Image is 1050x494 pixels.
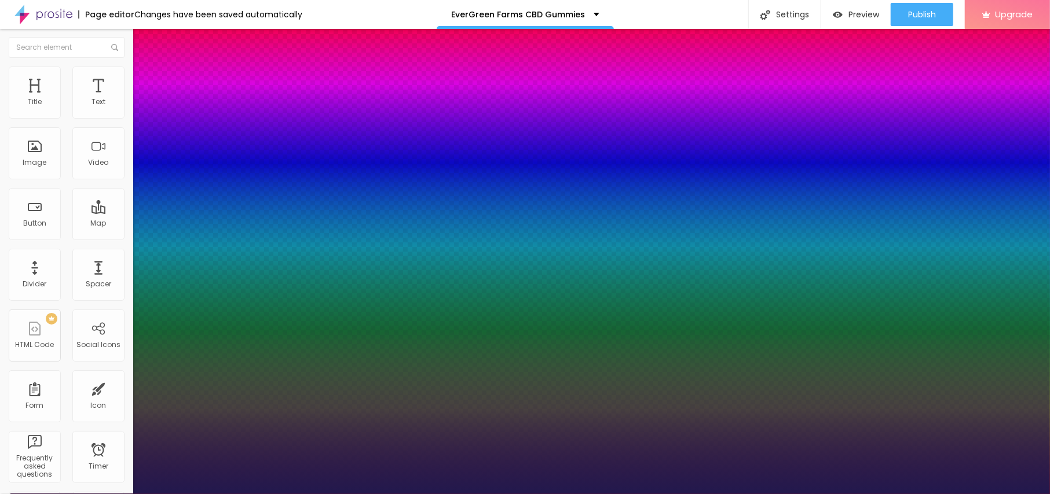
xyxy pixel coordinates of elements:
[89,462,108,470] div: Timer
[821,3,891,26] button: Preview
[908,10,936,19] span: Publish
[760,10,770,20] img: Icone
[23,158,47,167] div: Image
[16,341,54,349] div: HTML Code
[12,454,57,479] div: Frequently asked questions
[28,98,42,106] div: Title
[23,280,47,288] div: Divider
[891,3,953,26] button: Publish
[26,401,44,410] div: Form
[848,10,879,19] span: Preview
[833,10,843,20] img: view-1.svg
[451,10,585,19] p: EverGreen Farms CBD Gummies
[995,9,1033,19] span: Upgrade
[91,401,107,410] div: Icon
[111,44,118,51] img: Icone
[76,341,120,349] div: Social Icons
[91,219,107,227] div: Map
[23,219,46,227] div: Button
[86,280,111,288] div: Spacer
[92,98,105,106] div: Text
[134,10,302,19] div: Changes have been saved automatically
[78,10,134,19] div: Page editor
[89,158,109,167] div: Video
[9,37,125,58] input: Search element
